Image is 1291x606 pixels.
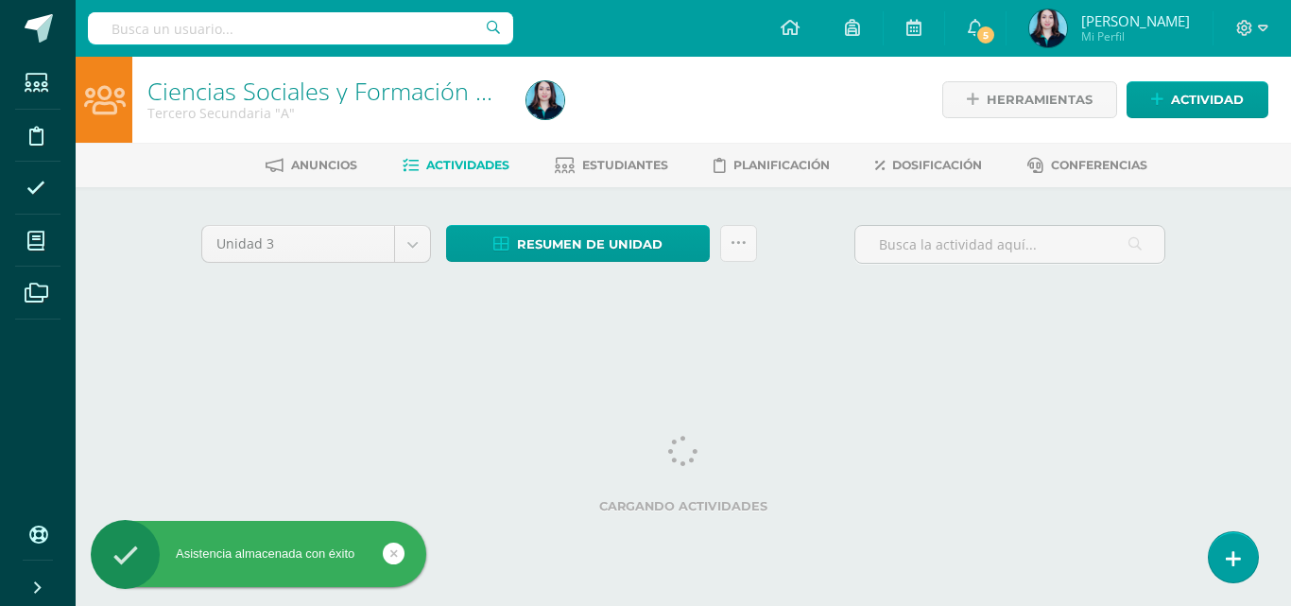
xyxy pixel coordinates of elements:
[942,81,1117,118] a: Herramientas
[147,75,590,107] a: Ciencias Sociales y Formación Ciudadana
[1029,9,1067,47] img: 58a3fbeca66addd3cac8df0ed67b710d.png
[446,225,710,262] a: Resumen de unidad
[1127,81,1268,118] a: Actividad
[555,150,668,181] a: Estudiantes
[526,81,564,119] img: 58a3fbeca66addd3cac8df0ed67b710d.png
[201,499,1165,513] label: Cargando actividades
[1027,150,1147,181] a: Conferencias
[987,82,1093,117] span: Herramientas
[216,226,380,262] span: Unidad 3
[975,25,996,45] span: 5
[1171,82,1244,117] span: Actividad
[426,158,509,172] span: Actividades
[91,545,426,563] div: Asistencia almacenada con éxito
[202,226,430,262] a: Unidad 3
[892,158,982,172] span: Dosificación
[266,150,357,181] a: Anuncios
[714,150,830,181] a: Planificación
[517,227,663,262] span: Resumen de unidad
[147,78,504,104] h1: Ciencias Sociales y Formación Ciudadana
[1051,158,1147,172] span: Conferencias
[88,12,513,44] input: Busca un usuario...
[875,150,982,181] a: Dosificación
[403,150,509,181] a: Actividades
[855,226,1164,263] input: Busca la actividad aquí...
[291,158,357,172] span: Anuncios
[1081,28,1190,44] span: Mi Perfil
[147,104,504,122] div: Tercero Secundaria 'A'
[1081,11,1190,30] span: [PERSON_NAME]
[582,158,668,172] span: Estudiantes
[733,158,830,172] span: Planificación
